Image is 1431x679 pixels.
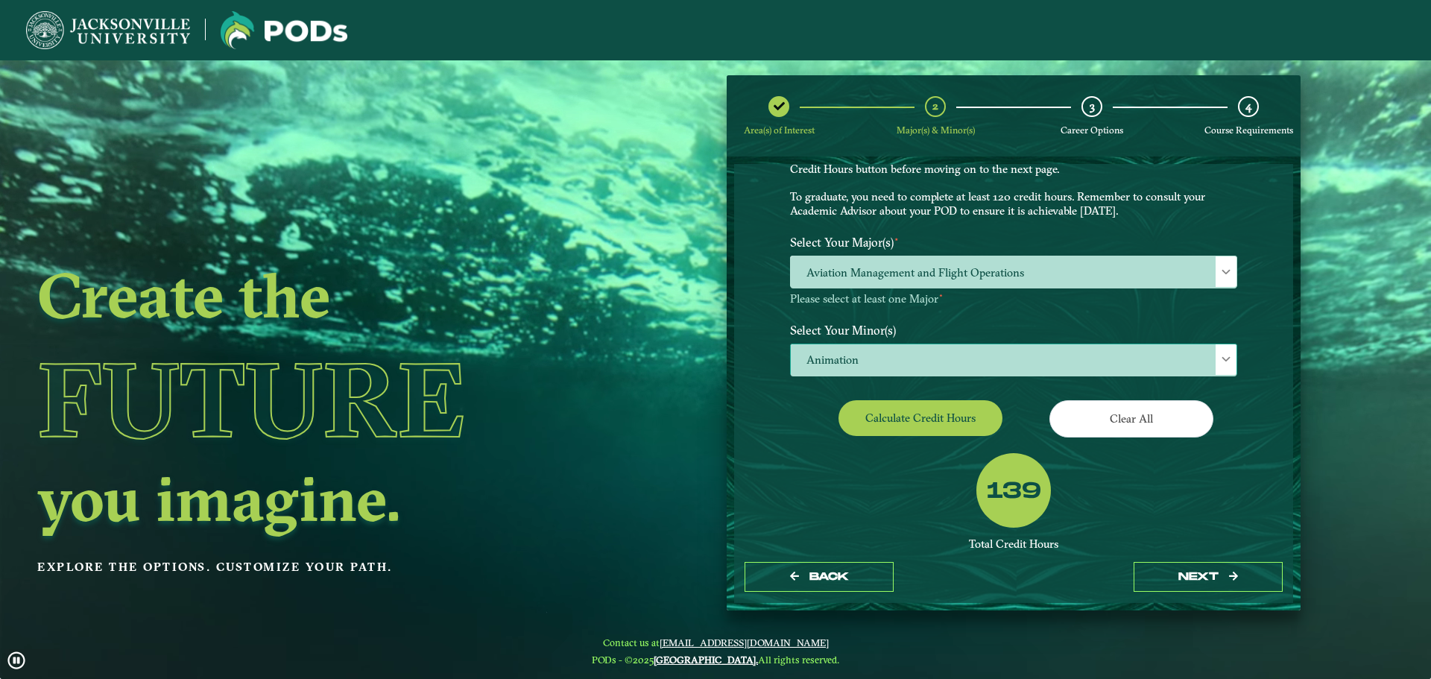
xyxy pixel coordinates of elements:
div: Total Credit Hours [790,537,1237,552]
label: Select Your Major(s) [779,229,1248,256]
h2: you imagine. [37,467,607,530]
span: Contact us at [592,637,839,648]
button: Clear All [1049,400,1213,437]
button: next [1134,562,1283,593]
span: PODs - ©2025 All rights reserved. [592,654,839,666]
img: Jacksonville University logo [26,11,190,49]
label: 139 [987,478,1041,506]
h1: Future [37,332,607,467]
img: Jacksonville University logo [221,11,347,49]
p: Explore the options. Customize your path. [37,556,607,578]
sup: ⋆ [894,233,900,244]
button: Back [745,562,894,593]
a: [EMAIL_ADDRESS][DOMAIN_NAME] [660,637,829,648]
span: 3 [1090,99,1095,113]
span: Course Requirements [1204,124,1293,136]
span: Career Options [1061,124,1123,136]
h2: Create the [37,264,607,326]
span: Aviation Management and Flight Operations [791,256,1236,288]
span: Back [809,570,849,583]
a: [GEOGRAPHIC_DATA]. [654,654,758,666]
p: Choose your major(s) and minor(s) in the dropdown windows below to create a POD. This is your cha... [790,134,1237,218]
span: Major(s) & Minor(s) [897,124,975,136]
label: Select Your Minor(s) [779,316,1248,344]
p: Please select at least one Major [790,292,1237,306]
button: Calculate credit hours [838,400,1002,435]
span: 4 [1245,99,1251,113]
span: Area(s) of Interest [744,124,815,136]
span: Animation [791,344,1236,376]
span: 2 [932,99,938,113]
sup: ⋆ [938,290,944,300]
